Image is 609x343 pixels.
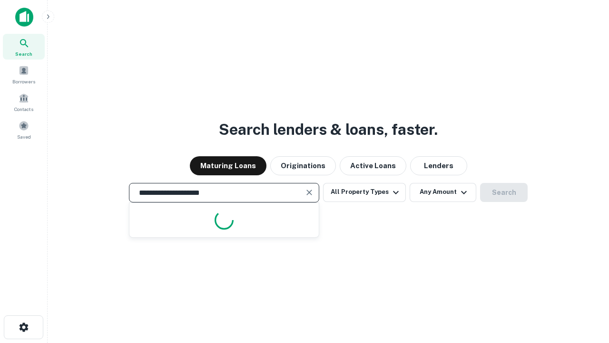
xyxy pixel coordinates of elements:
[410,156,467,175] button: Lenders
[3,61,45,87] a: Borrowers
[410,183,476,202] button: Any Amount
[561,267,609,313] iframe: Chat Widget
[219,118,438,141] h3: Search lenders & loans, faster.
[17,133,31,141] span: Saved
[270,156,336,175] button: Originations
[323,183,406,202] button: All Property Types
[15,50,32,58] span: Search
[12,78,35,85] span: Borrowers
[190,156,266,175] button: Maturing Loans
[3,117,45,142] a: Saved
[14,105,33,113] span: Contacts
[303,186,316,199] button: Clear
[340,156,406,175] button: Active Loans
[3,34,45,60] a: Search
[15,8,33,27] img: capitalize-icon.png
[3,89,45,115] a: Contacts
